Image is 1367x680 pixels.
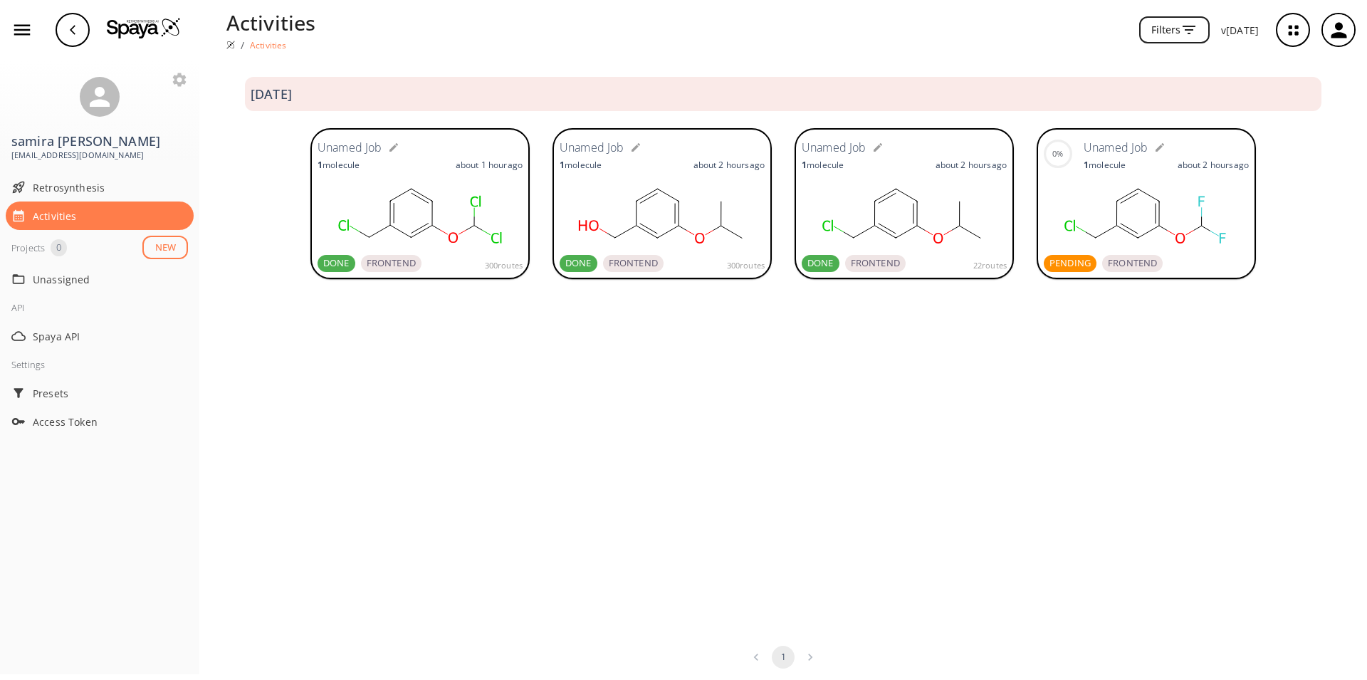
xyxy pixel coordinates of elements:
strong: 1 [318,159,323,171]
p: about 2 hours ago [693,159,765,171]
p: about 2 hours ago [936,159,1007,171]
span: 300 routes [727,259,765,272]
h6: Unamed Job [1084,139,1148,157]
span: FRONTEND [603,256,664,271]
span: DONE [318,256,355,271]
div: Presets [6,379,194,407]
svg: ClCc1cc(ccc1)OC(F)F [1044,178,1249,249]
span: Unassigned [33,272,188,287]
svg: ClCc1cccc(OC(C)C)c1 [802,178,1007,249]
h6: Unamed Job [560,139,624,157]
div: Spaya API [6,322,194,350]
span: 300 routes [485,259,523,272]
a: Unamed Job1moleculeabout 2 hoursagoDONEFRONTEND22routes [795,128,1014,282]
div: 0% [1052,147,1063,160]
p: molecule [318,159,360,171]
button: page 1 [772,646,795,669]
a: Unamed Job1moleculeabout 1 houragoDONEFRONTEND300routes [310,128,530,282]
p: Activities [250,39,287,51]
p: molecule [802,159,844,171]
svg: ClCc1cccc(OC(Cl)Cl)c1 [318,178,523,249]
h3: [DATE] [251,87,292,102]
span: 0 [51,241,67,255]
span: FRONTEND [1102,256,1163,271]
span: FRONTEND [845,256,906,271]
p: v [DATE] [1221,23,1259,38]
img: Spaya logo [226,41,235,49]
h6: Unamed Job [802,139,866,157]
div: Access Token [6,407,194,436]
strong: 1 [802,159,807,171]
span: FRONTEND [361,256,421,271]
div: Activities [6,202,194,230]
p: Activities [226,7,316,38]
div: Projects [11,239,45,256]
span: 22 routes [973,259,1007,272]
a: Unamed Job1moleculeabout 2 hoursagoDONEFRONTEND300routes [552,128,772,282]
svg: CC(C)Oc1cccc(CO)c1 [560,178,765,249]
div: Retrosynthesis [6,173,194,202]
strong: 1 [1084,159,1089,171]
nav: pagination navigation [743,646,824,669]
li: / [241,38,244,53]
strong: 1 [560,159,565,171]
span: DONE [802,256,839,271]
span: [EMAIL_ADDRESS][DOMAIN_NAME] [11,149,188,162]
button: Filters [1139,16,1210,44]
p: molecule [1084,159,1126,171]
div: Unassigned [6,265,194,293]
p: about 2 hours ago [1178,159,1249,171]
span: Spaya API [33,329,188,344]
span: DONE [560,256,597,271]
span: Access Token [33,414,188,429]
a: 0%Unamed Job1moleculeabout 2 hoursagoPENDINGFRONTEND [1037,128,1256,282]
span: Presets [33,386,188,401]
span: PENDING [1044,256,1096,271]
h3: samira [PERSON_NAME] [11,134,188,149]
img: Logo Spaya [107,17,181,38]
p: molecule [560,159,602,171]
p: about 1 hour ago [456,159,523,171]
h6: Unamed Job [318,139,382,157]
span: Retrosynthesis [33,180,188,195]
span: Activities [33,209,188,224]
button: NEW [142,236,188,259]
